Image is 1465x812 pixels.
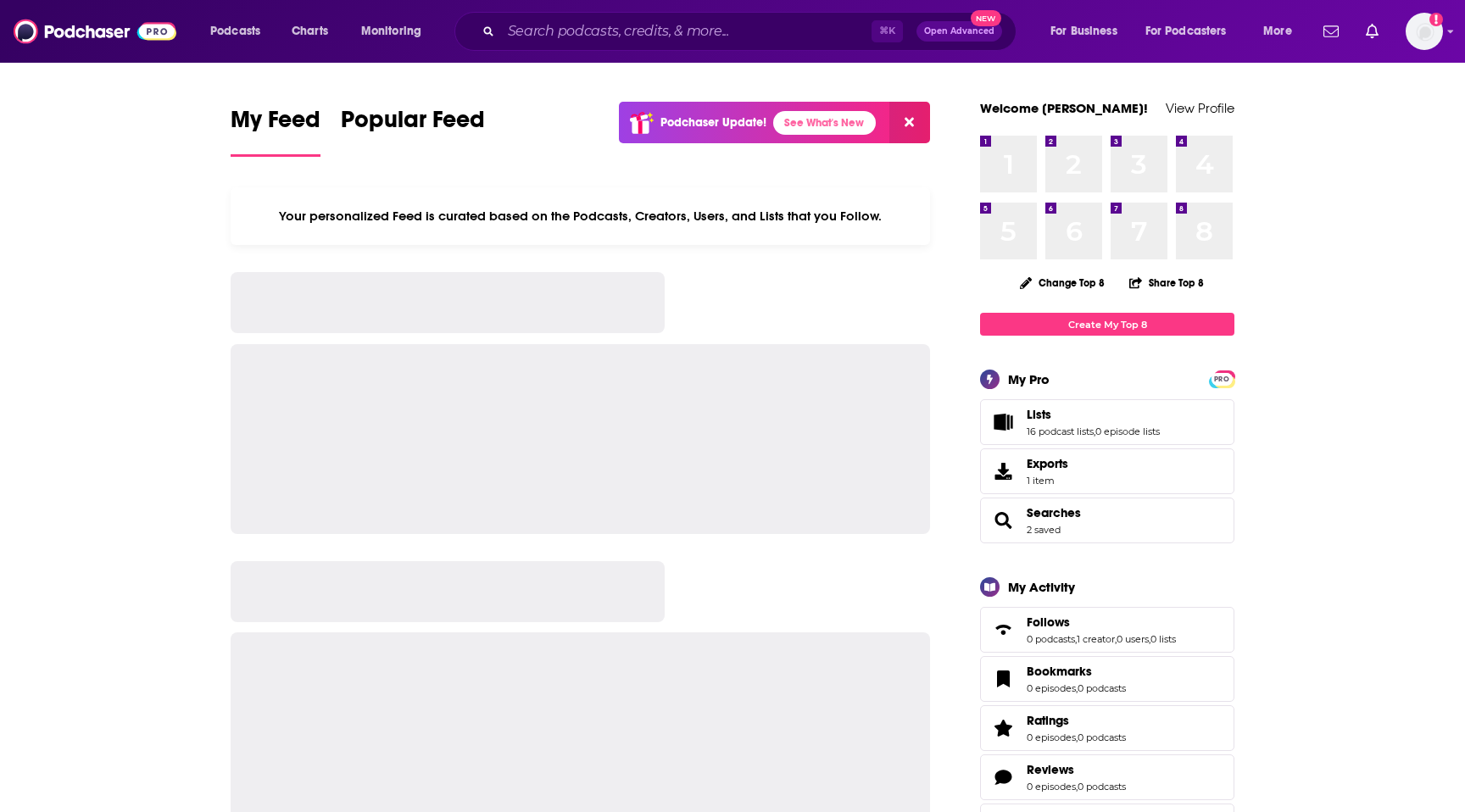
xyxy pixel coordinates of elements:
span: , [1076,731,1078,743]
a: 0 episodes [1027,731,1076,743]
button: Share Top 8 [1128,266,1205,299]
a: Follows [986,618,1020,642]
svg: Add a profile image [1429,13,1443,26]
span: Lists [980,399,1234,445]
a: Lists [986,410,1020,434]
button: open menu [349,18,443,45]
a: 2 saved [1027,524,1061,536]
a: See What's New [773,111,876,135]
img: Podchaser - Follow, Share and Rate Podcasts [14,15,176,47]
div: My Activity [1008,579,1075,595]
span: Popular Feed [341,105,485,144]
a: Bookmarks [986,667,1020,691]
span: Open Advanced [924,27,994,36]
a: Popular Feed [341,105,485,157]
a: My Feed [231,105,320,157]
span: Podcasts [210,19,260,43]
button: open menu [198,18,282,45]
div: Search podcasts, credits, & more... [471,12,1033,51]
span: Follows [1027,615,1070,630]
span: , [1094,425,1095,437]
span: , [1149,633,1150,645]
a: 0 podcasts [1078,731,1126,743]
input: Search podcasts, credits, & more... [501,18,872,45]
a: 0 users [1117,633,1149,645]
button: open menu [1251,18,1313,45]
span: Searches [980,498,1234,543]
span: Monitoring [361,19,421,43]
a: 0 lists [1150,633,1176,645]
span: 1 item [1027,475,1068,487]
span: Logged in as cduhigg [1406,13,1443,50]
a: Welcome [PERSON_NAME]! [980,100,1148,116]
a: Create My Top 8 [980,313,1234,336]
a: Ratings [986,716,1020,740]
a: Searches [1027,505,1081,520]
span: Reviews [980,754,1234,800]
a: Bookmarks [1027,664,1126,679]
a: Lists [1027,407,1160,422]
div: My Pro [1008,371,1050,387]
span: Bookmarks [980,656,1234,702]
a: 0 episode lists [1095,425,1160,437]
a: 0 episodes [1027,682,1076,694]
span: Bookmarks [1027,664,1092,679]
span: More [1263,19,1292,43]
a: Charts [281,18,338,45]
span: ⌘ K [872,20,903,42]
span: PRO [1212,373,1232,386]
span: Exports [1027,456,1068,471]
a: Exports [980,448,1234,494]
a: 1 creator [1077,633,1115,645]
button: Change Top 8 [1010,272,1115,293]
button: open menu [1134,18,1251,45]
span: Ratings [980,705,1234,751]
span: Exports [986,459,1020,483]
img: User Profile [1406,13,1443,50]
a: Reviews [986,765,1020,789]
a: Show notifications dropdown [1359,17,1385,46]
span: , [1075,633,1077,645]
button: Show profile menu [1406,13,1443,50]
span: For Podcasters [1145,19,1227,43]
a: Reviews [1027,762,1126,777]
div: Your personalized Feed is curated based on the Podcasts, Creators, Users, and Lists that you Follow. [231,187,930,245]
p: Podchaser Update! [660,115,766,130]
a: 0 podcasts [1078,682,1126,694]
span: , [1076,682,1078,694]
a: 0 episodes [1027,781,1076,793]
span: Ratings [1027,713,1069,728]
a: 16 podcast lists [1027,425,1094,437]
span: Follows [980,607,1234,653]
a: Show notifications dropdown [1317,17,1345,46]
span: , [1076,781,1078,793]
span: My Feed [231,105,320,144]
a: Follows [1027,615,1176,630]
a: Ratings [1027,713,1126,728]
button: open menu [1039,18,1139,45]
span: For Business [1050,19,1117,43]
a: View Profile [1166,100,1234,116]
span: New [971,10,1001,26]
a: 0 podcasts [1027,633,1075,645]
a: 0 podcasts [1078,781,1126,793]
a: Searches [986,509,1020,532]
span: Lists [1027,407,1051,422]
span: Charts [292,19,328,43]
span: Reviews [1027,762,1074,777]
a: PRO [1212,372,1232,385]
button: Open AdvancedNew [916,21,1002,42]
span: , [1115,633,1117,645]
